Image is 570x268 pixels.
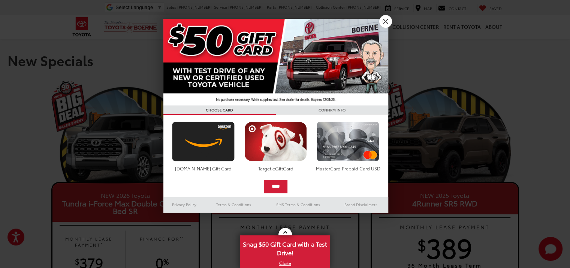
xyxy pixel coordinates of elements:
a: Privacy Policy [163,200,205,209]
img: mastercard.png [315,122,381,161]
h3: CONFIRM INFO [276,105,388,115]
div: MasterCard Prepaid Card USD [315,165,381,172]
span: Snag $50 Gift Card with a Test Drive! [241,236,329,259]
a: Brand Disclaimers [334,200,388,209]
a: Terms & Conditions [205,200,262,209]
img: amazoncard.png [170,122,236,161]
img: 42635_top_851395.jpg [163,19,388,105]
h3: CHOOSE CARD [163,105,276,115]
a: SMS Terms & Conditions [263,200,334,209]
div: [DOMAIN_NAME] Gift Card [170,165,236,172]
div: Target eGiftCard [242,165,309,172]
img: targetcard.png [242,122,309,161]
